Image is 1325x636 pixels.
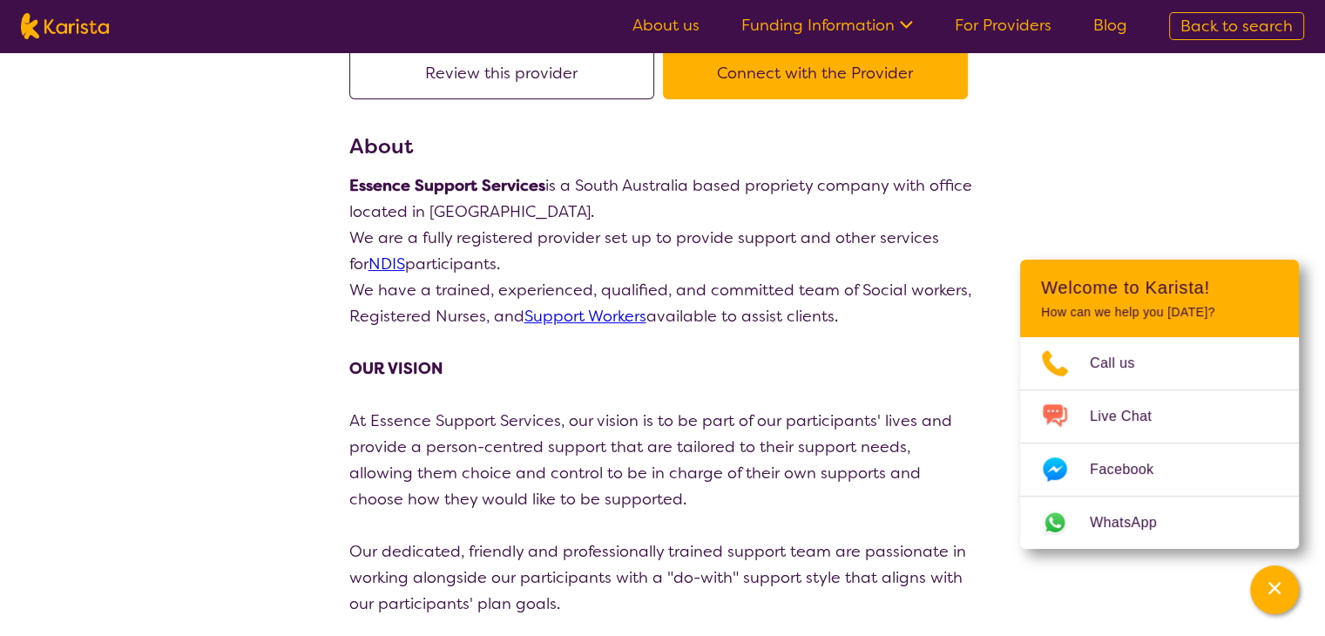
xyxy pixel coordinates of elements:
[663,63,977,84] a: Connect with the Provider
[349,358,443,379] strong: OUR VISION
[663,47,968,99] button: Connect with the Provider
[349,63,663,84] a: Review this provider
[21,13,109,39] img: Karista logo
[349,173,977,225] p: is a South Australia based propriety company with office located in [GEOGRAPHIC_DATA].
[955,15,1051,36] a: For Providers
[368,254,405,274] a: NDIS
[1090,403,1173,430] span: Live Chat
[632,15,700,36] a: About us
[1041,277,1278,298] h2: Welcome to Karista!
[1090,510,1178,536] span: WhatsApp
[524,306,646,327] a: Support Workers
[1250,565,1299,614] button: Channel Menu
[1020,337,1299,549] ul: Choose channel
[349,131,977,162] h3: About
[349,47,654,99] button: Review this provider
[1090,457,1174,483] span: Facebook
[349,225,977,277] p: We are a fully registered provider set up to provide support and other services for participants.
[741,15,913,36] a: Funding Information
[349,408,977,512] p: At Essence Support Services, our vision is to be part of our participants' lives and provide a pe...
[1041,305,1278,320] p: How can we help you [DATE]?
[1020,497,1299,549] a: Web link opens in a new tab.
[349,538,977,617] p: Our dedicated, friendly and professionally trained support team are passionate in working alongsi...
[1180,16,1293,37] span: Back to search
[1093,15,1127,36] a: Blog
[349,175,545,196] strong: Essence Support Services
[1169,12,1304,40] a: Back to search
[349,277,977,329] p: We have a trained, experienced, qualified, and committed team of Social workers, Registered Nurse...
[1090,350,1156,376] span: Call us
[1020,260,1299,549] div: Channel Menu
